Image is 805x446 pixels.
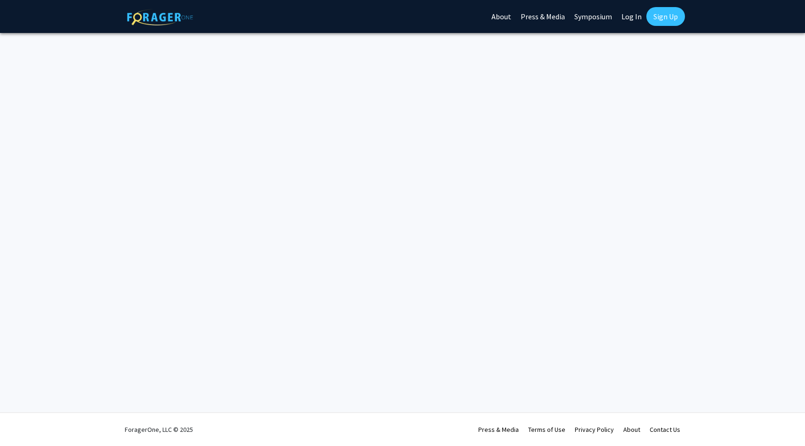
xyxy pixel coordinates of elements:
a: Privacy Policy [575,425,614,434]
a: Sign Up [646,7,685,26]
a: Press & Media [478,425,519,434]
a: About [623,425,640,434]
img: ForagerOne Logo [127,9,193,25]
a: Contact Us [650,425,680,434]
a: Terms of Use [528,425,565,434]
div: ForagerOne, LLC © 2025 [125,413,193,446]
